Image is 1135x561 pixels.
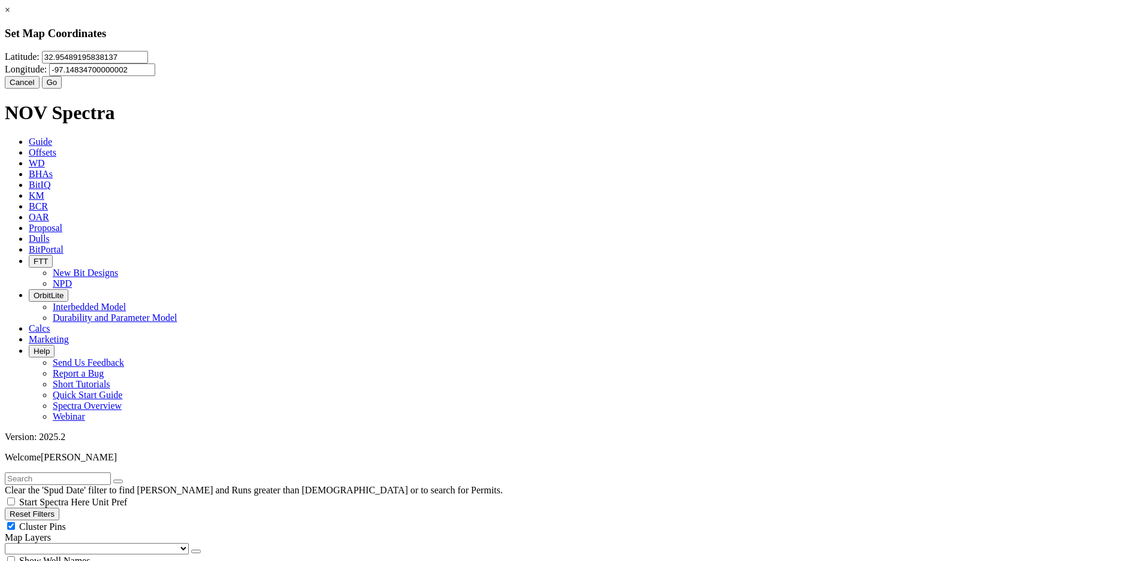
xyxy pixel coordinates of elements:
[53,401,122,411] a: Spectra Overview
[5,5,10,15] a: ×
[29,334,69,344] span: Marketing
[53,379,110,389] a: Short Tutorials
[29,323,50,333] span: Calcs
[5,508,59,520] button: Reset Filters
[53,390,122,400] a: Quick Start Guide
[5,485,503,495] span: Clear the 'Spud Date' filter to find [PERSON_NAME] and Runs greater than [DEMOGRAPHIC_DATA] or to...
[34,257,48,266] span: FTT
[29,244,64,254] span: BitPortal
[53,368,104,378] a: Report a Bug
[41,452,117,462] span: [PERSON_NAME]
[19,521,66,532] span: Cluster Pins
[5,27,1130,40] h3: Set Map Coordinates
[34,347,50,356] span: Help
[29,201,48,211] span: BCR
[29,137,52,147] span: Guide
[29,158,45,168] span: WD
[29,180,50,190] span: BitIQ
[5,432,1130,442] div: Version: 2025.2
[5,102,1130,124] h1: NOV Spectra
[34,291,64,300] span: OrbitLite
[5,532,51,542] span: Map Layers
[53,357,124,368] a: Send Us Feedback
[53,278,72,289] a: NPD
[53,268,118,278] a: New Bit Designs
[42,76,62,89] button: Go
[5,452,1130,463] p: Welcome
[29,147,56,157] span: Offsets
[29,169,53,179] span: BHAs
[29,190,44,201] span: KM
[19,497,89,507] span: Start Spectra Here
[29,234,50,244] span: Dulls
[92,497,127,507] span: Unit Pref
[5,51,40,62] label: Latitude:
[53,313,177,323] a: Durability and Parameter Model
[53,411,85,421] a: Webinar
[5,472,111,485] input: Search
[5,64,47,74] label: Longitude:
[5,76,40,89] button: Cancel
[53,302,126,312] a: Interbedded Model
[29,212,49,222] span: OAR
[29,223,62,233] span: Proposal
